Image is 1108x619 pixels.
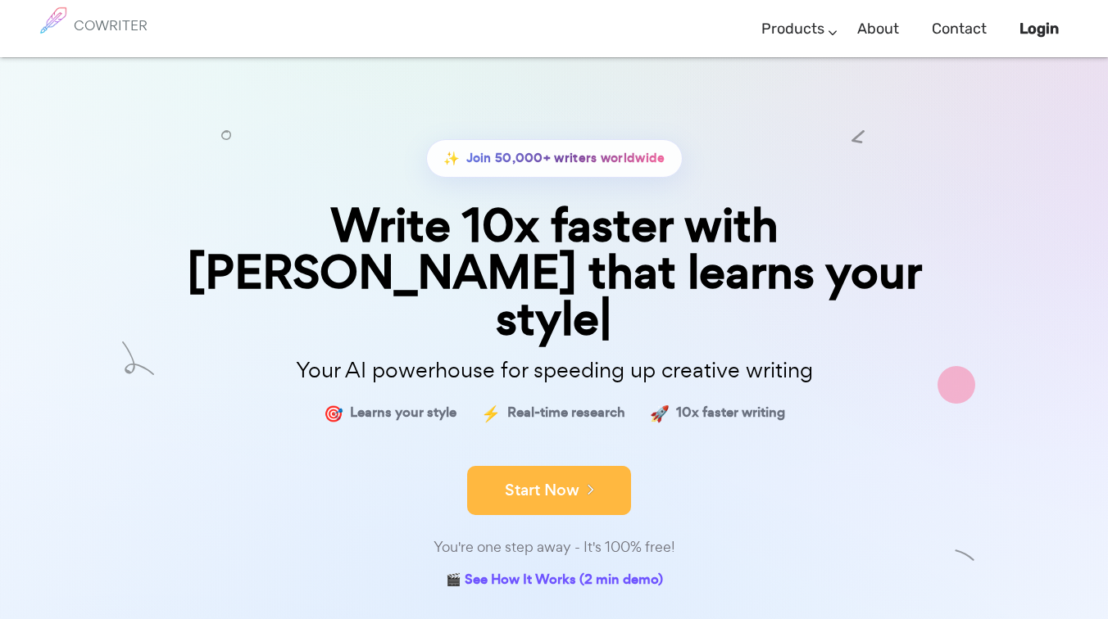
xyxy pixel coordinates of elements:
img: shape [955,546,975,567]
span: ⚡ [481,401,501,425]
div: You're one step away - It's 100% free! [144,535,964,559]
h6: COWRITER [74,18,148,33]
span: Learns your style [350,401,456,425]
a: Contact [932,5,987,53]
a: About [857,5,899,53]
span: 10x faster writing [676,401,785,425]
img: shape [122,343,154,377]
span: 🚀 [650,401,670,425]
b: Login [1019,20,1059,38]
span: ✨ [443,147,460,170]
p: Your AI powerhouse for speeding up creative writing [144,353,964,388]
span: 🎯 [324,401,343,425]
a: 🎬 See How It Works (2 min demo) [446,568,663,594]
div: Write 10x faster with [PERSON_NAME] that learns your style [144,202,964,343]
a: Login [1019,5,1059,53]
button: Start Now [467,466,631,515]
a: Products [761,5,824,53]
span: Real-time research [507,401,625,425]
span: Join 50,000+ writers worldwide [466,147,665,170]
